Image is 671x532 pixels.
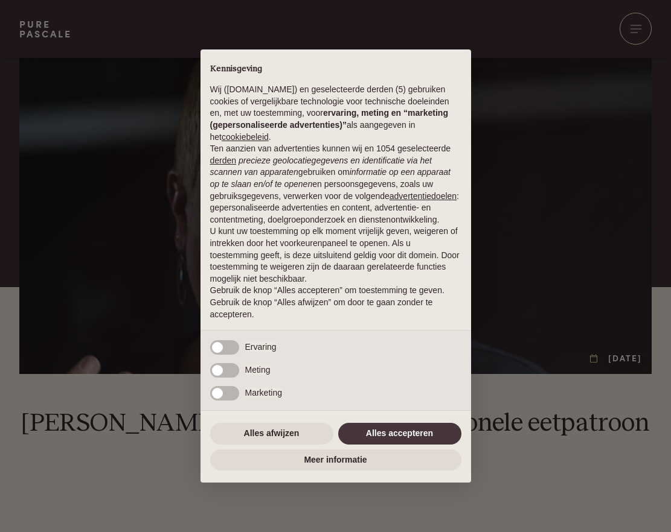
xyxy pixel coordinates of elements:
em: informatie op een apparaat op te slaan en/of te openen [210,167,451,189]
strong: ervaring, meting en “marketing (gepersonaliseerde advertenties)” [210,108,448,130]
button: derden [210,155,237,167]
h2: Kennisgeving [210,64,461,75]
em: precieze geolocatiegegevens en identificatie via het scannen van apparaten [210,156,432,177]
button: Alles accepteren [338,423,461,445]
span: Ervaring [245,342,277,352]
p: Wij ([DOMAIN_NAME]) en geselecteerde derden (5) gebruiken cookies of vergelijkbare technologie vo... [210,84,461,143]
button: Alles afwijzen [210,423,333,445]
button: advertentiedoelen [390,191,457,203]
a: cookiebeleid [222,132,269,142]
p: Ten aanzien van advertenties kunnen wij en 1054 geselecteerde gebruiken om en persoonsgegevens, z... [210,143,461,226]
p: U kunt uw toestemming op elk moment vrijelijk geven, weigeren of intrekken door het voorkeurenpan... [210,226,461,285]
button: Meer informatie [210,449,461,471]
p: Gebruik de knop “Alles accepteren” om toestemming te geven. Gebruik de knop “Alles afwijzen” om d... [210,285,461,320]
span: Meting [245,365,271,375]
span: Marketing [245,388,282,397]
